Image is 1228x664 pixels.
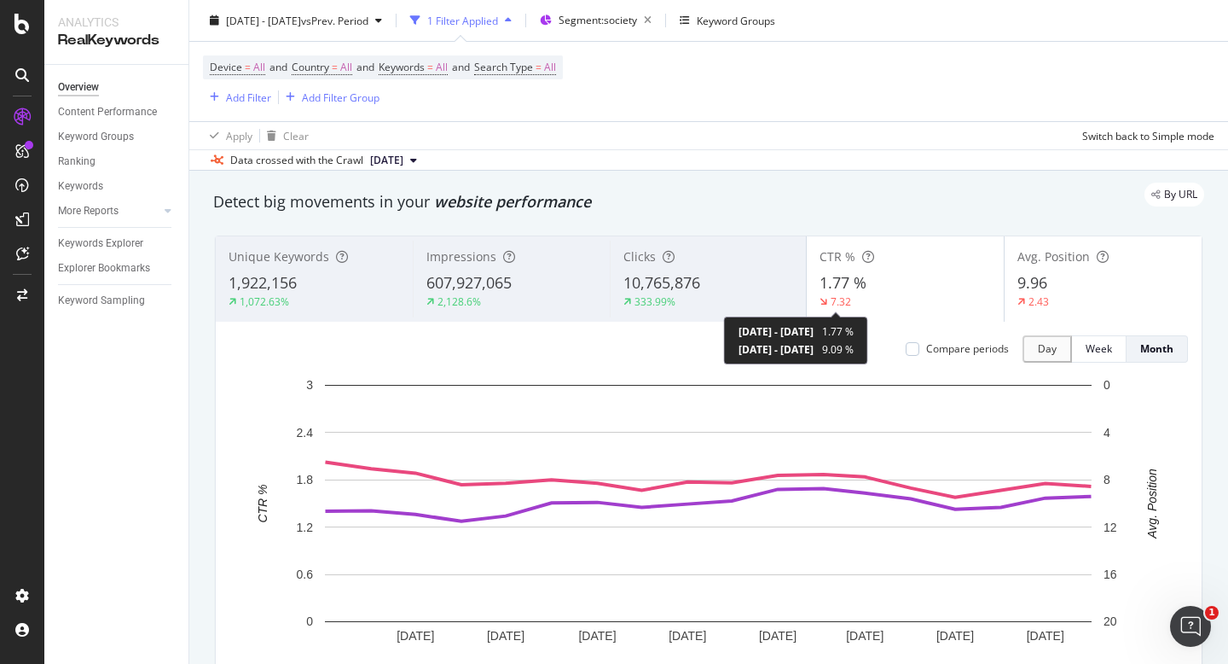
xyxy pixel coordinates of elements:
div: Compare periods [926,341,1009,356]
text: 2.4 [297,426,314,440]
div: More Reports [58,202,119,220]
div: legacy label [1144,183,1204,207]
div: RealKeywords [58,31,175,50]
div: Keywords [58,178,103,195]
text: Avg. Position [1145,469,1159,539]
a: Keyword Groups [58,128,177,146]
div: 333.99% [634,294,675,309]
span: 2025 Aug. 4th [370,153,403,168]
text: CTR % [256,484,269,522]
span: All [253,55,265,79]
span: Avg. Position [1017,248,1090,265]
button: Switch back to Simple mode [1075,122,1214,149]
div: 2.43 [1028,294,1049,309]
span: and [452,60,470,74]
text: 0 [306,614,313,628]
text: 1.2 [297,521,314,534]
button: 1 Filter Applied [403,7,518,34]
text: [DATE] [1027,629,1064,643]
text: [DATE] [397,629,434,643]
div: Content Performance [58,103,157,121]
button: Apply [203,122,252,149]
span: 9.09 % [822,342,854,357]
span: [DATE] - [DATE] [226,14,301,28]
div: Explorer Bookmarks [58,259,150,277]
div: Keyword Groups [697,14,775,28]
span: 9.96 [1017,272,1047,293]
a: Keyword Sampling [58,292,177,310]
span: 607,927,065 [426,272,512,293]
button: Keyword Groups [673,7,782,34]
a: Keywords Explorer [58,235,177,253]
button: [DATE] [363,150,424,171]
button: Day [1022,335,1072,363]
a: Overview [58,79,177,96]
text: [DATE] [669,629,706,643]
span: Device [210,60,242,74]
text: [DATE] [759,629,796,643]
span: 1,922,156 [229,272,297,293]
div: Keyword Groups [58,128,134,146]
div: Switch back to Simple mode [1082,129,1214,143]
span: By URL [1164,189,1197,200]
button: Week [1072,335,1127,363]
div: Day [1038,343,1057,355]
span: Unique Keywords [229,248,329,265]
div: Add Filter Group [302,90,379,105]
text: [DATE] [578,629,616,643]
span: Search Type [474,60,533,74]
div: Month [1140,341,1173,356]
button: Add Filter [203,87,271,108]
a: Keywords [58,178,177,195]
span: Segment: society [559,13,637,27]
span: = [536,60,542,74]
text: [DATE] [487,629,524,643]
span: 1.77 % [820,272,866,293]
span: Keywords [379,60,425,74]
span: Impressions [426,248,496,265]
div: Analytics [58,14,175,31]
span: vs Prev. Period [301,14,368,28]
text: [DATE] [846,629,883,643]
text: [DATE] [936,629,974,643]
span: All [436,55,448,79]
div: 1,072.63% [240,294,289,309]
text: 16 [1103,568,1117,581]
text: 0 [1103,378,1110,392]
button: Clear [260,122,309,149]
text: 20 [1103,614,1117,628]
text: 3 [306,378,313,392]
div: Week [1086,341,1112,356]
div: 1 Filter Applied [427,14,498,28]
span: Clicks [623,248,656,265]
span: 1 [1205,606,1219,620]
div: Keyword Sampling [58,292,145,310]
span: = [245,60,251,74]
button: Segment:society [533,7,658,34]
span: [DATE] - [DATE] [739,342,814,357]
text: 0.6 [297,568,314,581]
span: All [544,55,556,79]
a: More Reports [58,202,159,220]
button: Add Filter Group [279,87,379,108]
span: and [269,60,287,74]
a: Content Performance [58,103,177,121]
text: 8 [1103,473,1110,486]
button: Month [1127,335,1188,363]
div: Add Filter [226,90,271,105]
div: Overview [58,79,99,96]
span: [DATE] - [DATE] [739,324,814,339]
span: CTR % [820,248,855,265]
button: [DATE] - [DATE]vsPrev. Period [203,7,389,34]
iframe: Intercom live chat [1170,606,1211,647]
span: Country [292,60,329,74]
div: Apply [226,129,252,143]
div: 7.32 [831,294,851,309]
div: Data crossed with the Crawl [230,153,363,168]
text: 1.8 [297,473,314,486]
a: Explorer Bookmarks [58,259,177,277]
text: 12 [1103,521,1117,534]
div: 2,128.6% [437,294,481,309]
span: All [340,55,352,79]
span: 1.77 % [822,324,854,339]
